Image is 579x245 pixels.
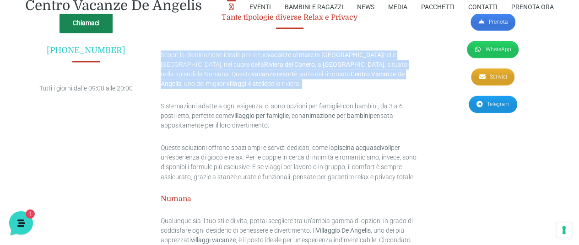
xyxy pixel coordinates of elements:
strong: villaggi 4 stelle [227,80,267,87]
p: La nostra missione è rendere la tua esperienza straordinaria! [7,40,154,59]
strong: villaggio per famiglie [231,112,289,119]
span: Le tue conversazioni [15,73,78,80]
p: Scopri la destinazione ideale per le tue nelle [GEOGRAPHIC_DATA], nel cuore della , al , situato ... [161,50,418,89]
p: Ciao! Benvenuto al [GEOGRAPHIC_DATA]! Come posso aiutarti! [38,99,145,108]
button: Aiuto [119,161,176,182]
p: Sistemazioni adatte a ogni esigenza: ci sono opzioni per famiglie con bambini, da 3 a 6 posti let... [161,101,418,130]
a: [PERSON_NAME]Ciao! Benvenuto al [GEOGRAPHIC_DATA]! Come posso aiutarti![DATE]1 [11,84,172,112]
strong: vacanze resort [252,70,294,78]
span: [PHONE_NUMBER] [47,46,125,55]
span: Inizia una conversazione [60,121,135,128]
span: [PERSON_NAME] [38,88,145,97]
p: Messaggi [79,174,104,182]
img: light [15,89,33,107]
span: Trova una risposta [15,152,71,159]
a: Chiamaci [60,13,113,33]
a: Prenota [471,13,515,31]
strong: animazione per bambini [302,112,370,119]
button: Le tue preferenze relative al consenso per le tecnologie di tracciamento [556,222,572,238]
span: 1 [159,99,168,108]
button: Inizia una conversazione [15,115,168,133]
h5: Tante tipologie diverse Relax e Privacy [161,13,418,22]
strong: Riviera del Conero [264,61,315,68]
strong: piscina acquascivoli [334,144,391,151]
p: Aiuto [141,174,154,182]
p: Tutti i giorni dalle 09:00 alle 20:00 [25,84,147,93]
strong: Centro Vacanze De Angelis [161,70,405,87]
a: WhatsApp [467,41,519,58]
a: Scrivici [471,68,514,85]
strong: villaggi vacanze [191,236,236,243]
a: [DEMOGRAPHIC_DATA] tutto [81,73,168,80]
button: Home [7,161,64,182]
span: 1 [92,160,98,166]
h5: Numana [161,194,418,203]
iframe: Customerly Messenger Launcher [7,209,35,237]
p: Home [27,174,43,182]
p: Queste soluzioni offrono spazi ampi e servizi dedicati, come la per un’esperienza di gioco e rela... [161,143,418,181]
p: [DATE] [151,88,168,96]
strong: [GEOGRAPHIC_DATA] [323,61,384,68]
a: Apri Centro Assistenza [97,152,168,159]
strong: Villaggio De Angelis [316,226,371,234]
strong: vacanze al mare in [GEOGRAPHIC_DATA] [267,51,383,59]
h2: Ciao da De Angelis Resort 👋 [7,7,154,37]
a: Telegram [469,96,517,113]
button: 1Messaggi [64,161,120,182]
